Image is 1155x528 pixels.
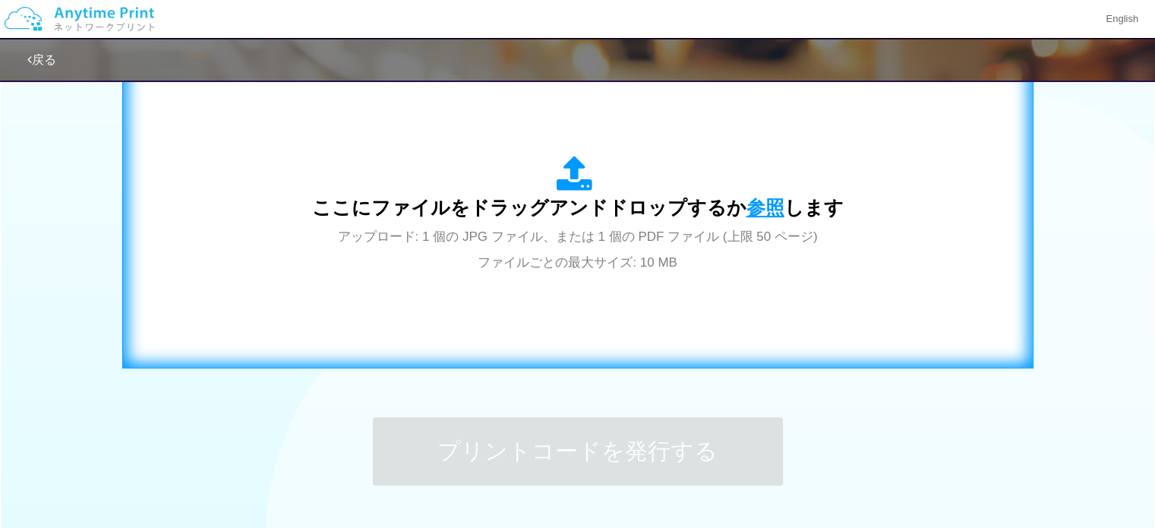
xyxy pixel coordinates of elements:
span: 参照 [746,197,784,218]
span: ここにファイルをドラッグアンドドロップするか します [312,197,844,218]
a: 戻る [27,53,56,66]
button: プリントコードを発行する [373,417,783,485]
span: アップロード: 1 個の JPG ファイル、または 1 個の PDF ファイル (上限 50 ページ) ファイルごとの最大サイズ: 10 MB [338,229,818,270]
